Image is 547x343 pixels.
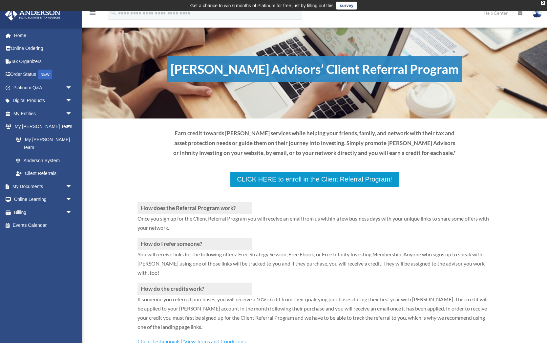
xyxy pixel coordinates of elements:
[9,167,79,180] a: Client Referrals
[89,9,96,17] i: menu
[89,11,96,17] a: menu
[5,94,82,107] a: Digital Productsarrow_drop_down
[5,81,82,94] a: Platinum Q&Aarrow_drop_down
[5,219,82,232] a: Events Calendar
[3,8,62,21] img: Anderson Advisors Platinum Portal
[9,133,82,154] a: My [PERSON_NAME] Team
[336,2,357,10] a: survey
[230,171,399,187] a: CLICK HERE to enroll in the Client Referral Program!
[137,250,492,283] p: You will receive links for the following offers: Free Strategy Session, Free Ebook, or Free Infin...
[190,2,334,10] div: Get a chance to win 6 months of Platinum for free just by filling out this
[532,8,542,18] img: User Pic
[5,42,82,55] a: Online Ordering
[66,120,79,134] span: arrow_drop_down
[137,283,252,295] h3: How do the credits work?
[167,56,462,82] h1: [PERSON_NAME] Advisors’ Client Referral Program
[5,180,82,193] a: My Documentsarrow_drop_down
[9,154,82,167] a: Anderson System
[66,94,79,108] span: arrow_drop_down
[5,68,82,81] a: Order StatusNEW
[66,180,79,193] span: arrow_drop_down
[66,206,79,219] span: arrow_drop_down
[5,206,82,219] a: Billingarrow_drop_down
[173,128,456,158] p: Earn credit towards [PERSON_NAME] services while helping your friends, family, and network with t...
[137,214,492,238] p: Once you sign up for the Client Referral Program you will receive an email from us within a few b...
[541,1,545,5] div: close
[137,238,252,250] h3: How do I refer someone?
[66,107,79,120] span: arrow_drop_down
[66,81,79,95] span: arrow_drop_down
[66,193,79,206] span: arrow_drop_down
[5,55,82,68] a: Tax Organizers
[137,295,492,337] p: If someone you referred purchases, you will receive a 10% credit from their qualifying purchases ...
[5,107,82,120] a: My Entitiesarrow_drop_down
[5,29,82,42] a: Home
[110,9,117,16] i: search
[5,193,82,206] a: Online Learningarrow_drop_down
[38,70,52,79] div: NEW
[5,120,82,133] a: My [PERSON_NAME] Teamarrow_drop_down
[137,202,252,214] h3: How does the Referral Program work?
